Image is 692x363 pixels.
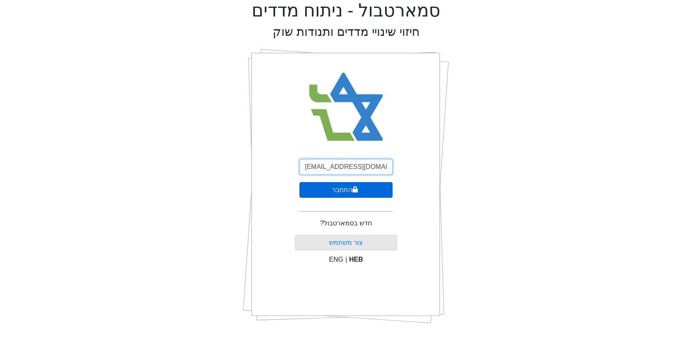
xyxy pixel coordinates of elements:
[295,235,397,251] button: צור משתמש
[299,182,393,198] button: התחבר
[299,159,393,175] input: אימייל
[302,62,391,152] img: Smart Bull
[345,256,347,263] span: |
[273,25,420,39] h2: חיזוי שינויי מדדים ותנודות שוק
[349,256,363,263] span: HEB
[329,239,363,246] a: צור משתמש
[320,218,372,228] p: חדש בסמארטבול?
[329,256,344,263] span: ENG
